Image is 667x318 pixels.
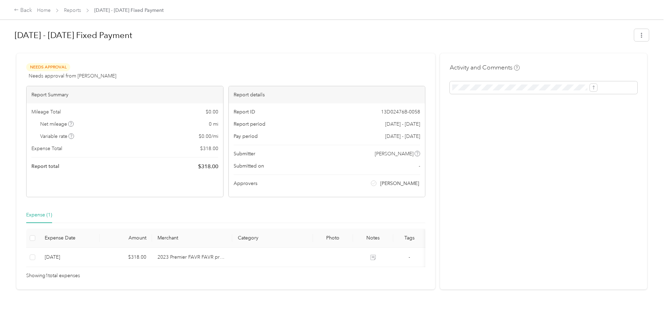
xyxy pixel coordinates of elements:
div: Tags [399,235,420,241]
span: Expense Total [31,145,62,152]
div: Expense (1) [26,211,52,219]
span: Showing 1 total expenses [26,272,80,280]
span: Pay period [234,133,258,140]
span: Variable rate [40,133,74,140]
a: Home [37,7,51,13]
span: Net mileage [40,120,74,128]
h1: Oct 1 - 31, 2025 Fixed Payment [15,27,629,44]
span: Submitter [234,150,255,157]
a: Reports [64,7,81,13]
th: Expense Date [39,229,100,248]
th: Merchant [152,229,233,248]
span: 13D02476B-0058 [381,108,420,116]
td: 10-1-2025 [39,248,100,267]
iframe: Everlance-gr Chat Button Frame [628,279,667,318]
span: $ 318.00 [198,162,218,171]
span: Report period [234,120,265,128]
span: [PERSON_NAME] [380,180,419,187]
span: Approvers [234,180,257,187]
h4: Activity and Comments [450,63,520,72]
span: Needs Approval [26,63,70,71]
span: [DATE] - [DATE] [385,120,420,128]
span: Mileage Total [31,108,61,116]
div: Back [14,6,32,15]
span: $ 0.00 / mi [199,133,218,140]
span: Needs approval from [PERSON_NAME] [29,72,116,80]
span: [DATE] - [DATE] Fixed Payment [94,7,164,14]
div: Report details [229,86,425,103]
div: Report Summary [27,86,223,103]
span: - [409,254,410,260]
span: [PERSON_NAME] [375,150,413,157]
td: - [393,248,425,267]
span: Submitted on [234,162,264,170]
td: 2023 Premier FAVR FAVR program [152,248,233,267]
span: Report total [31,163,59,170]
th: Notes [353,229,393,248]
th: Photo [313,229,353,248]
th: Amount [100,229,152,248]
span: 0 mi [209,120,218,128]
th: Category [232,229,313,248]
span: - [419,162,420,170]
span: [DATE] - [DATE] [385,133,420,140]
span: $ 0.00 [206,108,218,116]
th: Tags [393,229,425,248]
td: $318.00 [100,248,152,267]
span: Report ID [234,108,255,116]
span: $ 318.00 [200,145,218,152]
